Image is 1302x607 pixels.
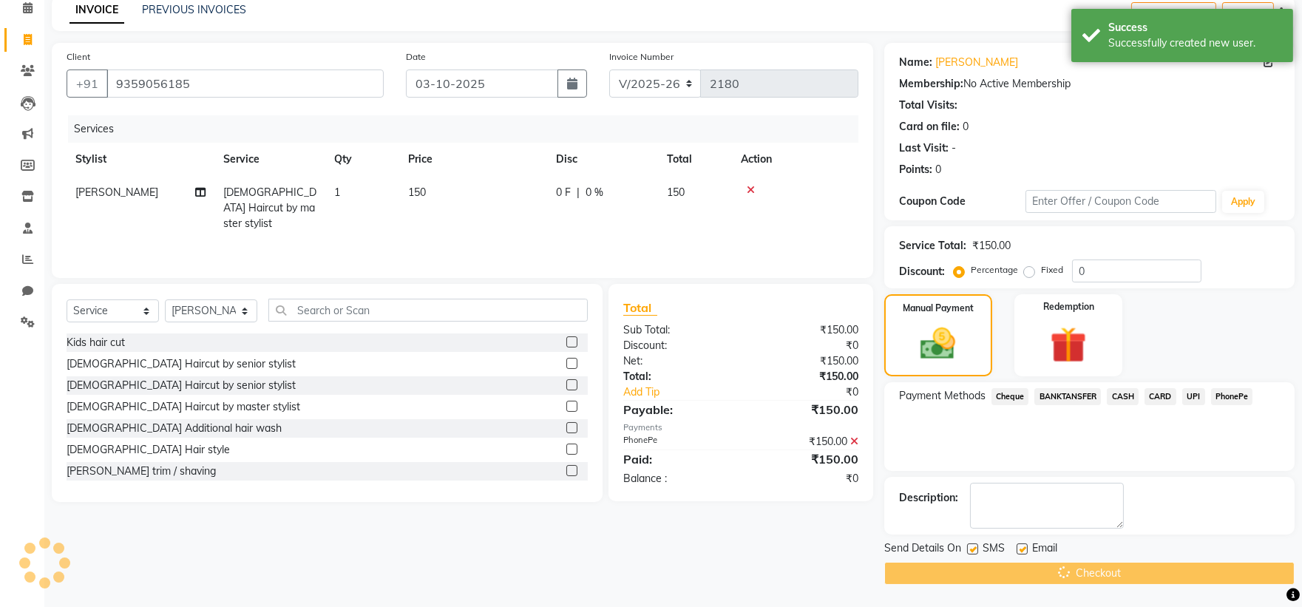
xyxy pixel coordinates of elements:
[1107,388,1139,405] span: CASH
[899,55,932,70] div: Name:
[899,76,963,92] div: Membership:
[547,143,658,176] th: Disc
[1145,388,1176,405] span: CARD
[67,50,90,64] label: Client
[223,186,316,230] span: [DEMOGRAPHIC_DATA] Haircut by master stylist
[609,50,674,64] label: Invoice Number
[68,115,869,143] div: Services
[406,50,426,64] label: Date
[612,450,741,468] div: Paid:
[899,162,932,177] div: Points:
[67,442,230,458] div: [DEMOGRAPHIC_DATA] Hair style
[1034,388,1101,405] span: BANKTANSFER
[106,69,384,98] input: Search by Name/Mobile/Email/Code
[903,302,974,315] label: Manual Payment
[741,338,869,353] div: ₹0
[1222,2,1274,25] button: Save
[325,143,399,176] th: Qty
[612,434,741,450] div: PhonePe
[67,335,125,350] div: Kids hair cut
[67,143,214,176] th: Stylist
[741,322,869,338] div: ₹150.00
[741,434,869,450] div: ₹150.00
[1108,20,1282,35] div: Success
[612,322,741,338] div: Sub Total:
[1222,191,1264,213] button: Apply
[67,421,282,436] div: [DEMOGRAPHIC_DATA] Additional hair wash
[67,356,296,372] div: [DEMOGRAPHIC_DATA] Haircut by senior stylist
[1041,263,1063,277] label: Fixed
[935,162,941,177] div: 0
[1032,540,1057,559] span: Email
[612,471,741,486] div: Balance :
[909,324,966,364] img: _cash.svg
[612,338,741,353] div: Discount:
[935,55,1018,70] a: [PERSON_NAME]
[67,69,108,98] button: +91
[899,490,958,506] div: Description:
[899,238,966,254] div: Service Total:
[75,186,158,199] span: [PERSON_NAME]
[1131,2,1216,25] button: Create New
[623,421,858,434] div: Payments
[577,185,580,200] span: |
[899,76,1280,92] div: No Active Membership
[741,471,869,486] div: ₹0
[732,143,858,176] th: Action
[741,353,869,369] div: ₹150.00
[399,143,547,176] th: Price
[972,238,1011,254] div: ₹150.00
[586,185,603,200] span: 0 %
[963,119,969,135] div: 0
[899,140,949,156] div: Last Visit:
[1108,35,1282,51] div: Successfully created new user.
[667,186,685,199] span: 150
[1182,388,1205,405] span: UPI
[899,119,960,135] div: Card on file:
[899,264,945,279] div: Discount:
[67,464,216,479] div: [PERSON_NAME] trim / shaving
[1039,322,1098,367] img: _gift.svg
[1211,388,1253,405] span: PhonePe
[741,369,869,384] div: ₹150.00
[612,353,741,369] div: Net:
[268,299,588,322] input: Search or Scan
[899,194,1026,209] div: Coupon Code
[142,3,246,16] a: PREVIOUS INVOICES
[884,540,961,559] span: Send Details On
[556,185,571,200] span: 0 F
[67,378,296,393] div: [DEMOGRAPHIC_DATA] Haircut by senior stylist
[952,140,956,156] div: -
[334,186,340,199] span: 1
[623,300,657,316] span: Total
[67,399,300,415] div: [DEMOGRAPHIC_DATA] Haircut by master stylist
[741,450,869,468] div: ₹150.00
[408,186,426,199] span: 150
[762,384,869,400] div: ₹0
[612,401,741,418] div: Payable:
[991,388,1029,405] span: Cheque
[214,143,325,176] th: Service
[612,369,741,384] div: Total:
[741,401,869,418] div: ₹150.00
[983,540,1005,559] span: SMS
[899,98,957,113] div: Total Visits:
[612,384,762,400] a: Add Tip
[1025,190,1216,213] input: Enter Offer / Coupon Code
[899,388,986,404] span: Payment Methods
[658,143,732,176] th: Total
[1043,300,1094,313] label: Redemption
[971,263,1018,277] label: Percentage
